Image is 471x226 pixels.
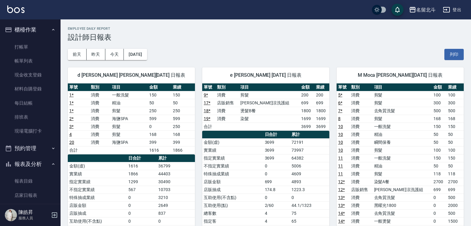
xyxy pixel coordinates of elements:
td: 互助使用(不含點) [202,194,263,201]
td: 150 [432,154,446,162]
td: 消費 [350,217,372,225]
td: 消費 [350,115,372,123]
a: 11 [338,164,343,168]
a: 4 [69,132,72,137]
td: 3699 [300,123,315,130]
td: 50 [171,99,195,107]
a: 排班表 [2,110,58,124]
td: 不指定實業績 [202,162,263,170]
td: 50 [148,99,171,107]
th: 業績 [446,83,464,91]
td: 合計 [202,123,216,130]
td: 168 [446,115,464,123]
td: 消費 [89,130,111,138]
td: 2700 [432,178,446,186]
td: 150 [148,91,171,99]
td: 0 [157,217,195,225]
td: 0 [432,201,446,209]
th: 單號 [337,83,350,91]
td: 店販銷售 [216,99,239,107]
td: 100 [432,146,446,154]
td: 實業績 [68,170,127,178]
td: 店販抽成 [202,186,263,194]
td: 500 [446,194,464,201]
td: 100 [432,91,446,99]
button: 今天 [105,49,124,60]
td: 599 [148,115,171,123]
td: 消費 [350,107,372,115]
td: 剪髮 [373,115,432,123]
td: 剪髮 [373,170,432,178]
td: 3699 [263,146,290,154]
td: 168 [148,130,171,138]
td: 0 [432,217,446,225]
td: 150 [432,123,446,130]
th: 單號 [202,83,216,91]
td: 4 [263,217,290,225]
td: 金額(虛) [202,138,263,146]
td: 3210 [157,194,195,201]
td: 指定實業績 [68,178,127,186]
td: 去角質洗髮 [373,194,432,201]
a: 打帳單 [2,40,58,54]
td: 30490 [157,178,195,186]
th: 類別 [216,83,239,91]
td: 50 [446,138,464,146]
th: 累計 [290,131,329,139]
td: 0 [263,194,290,201]
td: 72191 [290,138,329,146]
span: M Moca [PERSON_NAME][DATE] 日報表 [344,72,456,78]
td: 金額(虛) [68,162,127,170]
td: 0 [263,170,290,178]
div: 名留北斗 [416,6,436,14]
td: 0 [263,162,290,170]
td: 500 [446,209,464,217]
td: 0 [290,194,329,201]
a: 現金收支登錄 [2,68,58,82]
td: 店販抽成 [68,209,127,217]
td: 64382 [290,154,329,162]
td: 一般洗髮 [373,123,432,130]
span: e [PERSON_NAME] [DATE] 日報表 [209,72,322,78]
td: 1800 [300,107,315,115]
td: 消費 [216,107,239,115]
p: 服務人員 [18,215,49,221]
td: 消費 [350,123,372,130]
img: Logo [7,5,25,13]
button: 名留北斗 [407,4,438,16]
td: 消費 [350,194,372,201]
span: d [PERSON_NAME] [PERSON_NAME][DATE] 日報表 [75,72,188,78]
td: 1800 [315,107,329,115]
button: 櫃檯作業 [2,22,58,38]
th: 項目 [239,83,300,91]
td: 699 [432,186,446,194]
td: 100 [446,91,464,99]
td: 699 [263,178,290,186]
td: 特殊抽成業績 [202,170,263,178]
td: 消費 [350,154,372,162]
td: 50 [432,138,446,146]
h5: 陳皓昇 [18,209,49,215]
td: 699 [446,186,464,194]
td: 250 [171,107,195,115]
table: a dense table [202,83,329,131]
td: 399 [171,138,195,146]
button: 報表及分析 [2,156,58,172]
td: 1866 [171,146,195,154]
td: 海鹽SPA [110,138,148,146]
td: 消費 [350,91,372,99]
td: 消費 [350,162,372,170]
table: a dense table [68,83,195,154]
th: 日合計 [127,154,157,162]
th: 日合計 [263,131,290,139]
td: 50 [446,130,464,138]
td: 567 [127,186,157,194]
td: 一般洗髮 [373,154,432,162]
td: 73997 [290,146,329,154]
td: 4893 [290,178,329,186]
th: 項目 [373,83,432,91]
th: 類別 [89,83,111,91]
td: 1699 [315,115,329,123]
td: 3699 [263,138,290,146]
a: 8 [338,116,341,121]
